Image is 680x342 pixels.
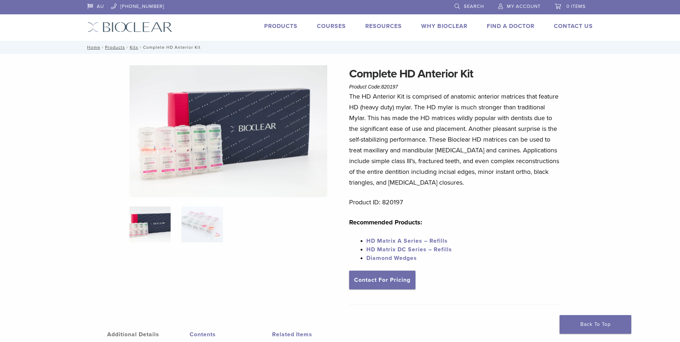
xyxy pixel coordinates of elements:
a: Diamond Wedges [366,255,417,262]
a: Find A Doctor [487,23,534,30]
a: Courses [317,23,346,30]
span: / [100,46,105,49]
span: Search [464,4,484,9]
img: IMG_8088-1-324x324.jpg [129,206,171,242]
a: Kits [130,45,138,50]
a: Products [264,23,298,30]
a: HD Matrix DC Series – Refills [366,246,452,253]
span: / [125,46,130,49]
span: 820197 [381,84,398,90]
span: 0 items [566,4,586,9]
a: Home [85,45,100,50]
a: HD Matrix A Series – Refills [366,237,448,244]
span: / [138,46,143,49]
a: Back To Top [560,315,631,334]
strong: Recommended Products: [349,218,422,226]
a: Resources [365,23,402,30]
img: IMG_8088 (1) [129,65,327,197]
img: Complete HD Anterior Kit - Image 2 [181,206,223,242]
a: Contact Us [554,23,593,30]
p: The HD Anterior Kit is comprised of anatomic anterior matrices that feature HD (heavy duty) mylar... [349,91,560,188]
a: Products [105,45,125,50]
a: Why Bioclear [421,23,467,30]
a: Contact For Pricing [349,271,415,289]
p: Product ID: 820197 [349,197,560,208]
img: Bioclear [87,22,172,32]
span: Product Code: [349,84,398,90]
h1: Complete HD Anterior Kit [349,65,560,82]
span: My Account [507,4,541,9]
nav: Complete HD Anterior Kit [82,41,598,54]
